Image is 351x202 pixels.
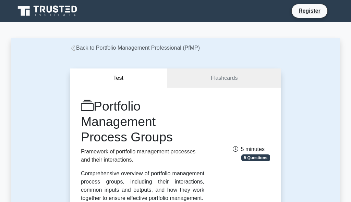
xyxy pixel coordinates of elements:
[81,148,204,164] p: Framework of portfolio management processes and their interactions.
[81,99,204,144] h1: Portfolio Management Process Groups
[294,7,325,15] a: Register
[70,45,200,51] a: Back to Portfolio Management Professional (PfMP)
[233,146,265,152] span: 5 minutes
[167,68,281,88] a: Flashcards
[70,68,167,88] button: Test
[241,154,270,161] span: 5 Questions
